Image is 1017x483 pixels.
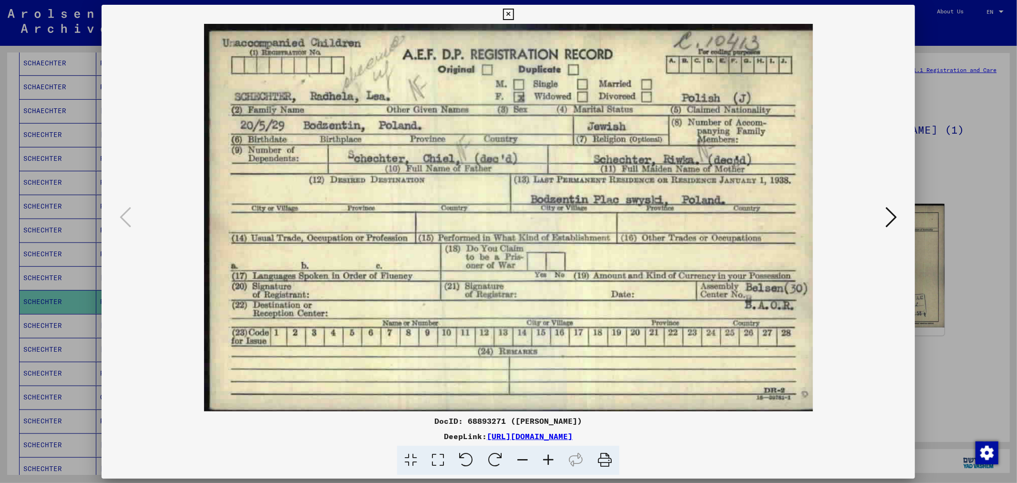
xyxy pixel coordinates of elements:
img: Change consent [976,441,998,464]
div: DocID: 68893271 ([PERSON_NAME]) [102,415,915,427]
img: 001.jpg [134,24,883,411]
a: [URL][DOMAIN_NAME] [487,431,573,441]
div: DeepLink: [102,430,915,442]
div: Change consent [975,441,998,464]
